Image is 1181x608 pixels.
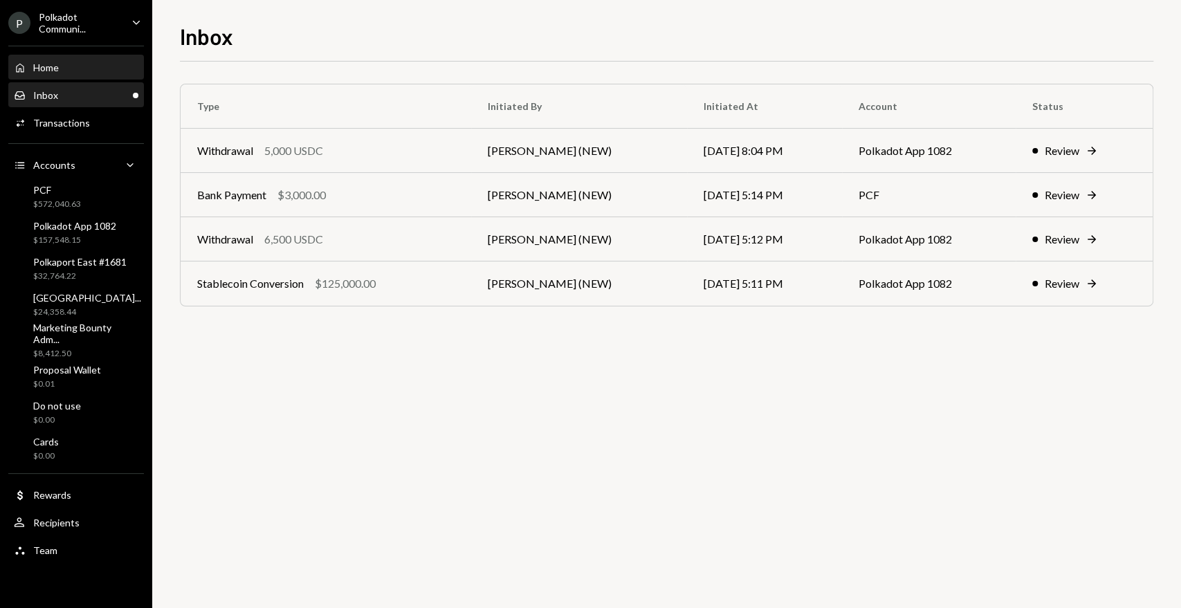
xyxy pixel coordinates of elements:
[8,12,30,34] div: P
[8,510,144,535] a: Recipients
[687,84,842,129] th: Initiated At
[8,110,144,135] a: Transactions
[33,544,57,556] div: Team
[33,364,101,376] div: Proposal Wallet
[264,231,323,248] div: 6,500 USDC
[33,489,71,501] div: Rewards
[842,84,1016,129] th: Account
[842,129,1016,173] td: Polkadot App 1082
[197,187,266,203] div: Bank Payment
[33,234,116,246] div: $157,548.15
[33,256,127,268] div: Polkaport East #1681
[181,84,471,129] th: Type
[264,142,323,159] div: 5,000 USDC
[33,199,81,210] div: $572,040.63
[8,288,147,321] a: [GEOGRAPHIC_DATA]...$24,358.44
[197,231,253,248] div: Withdrawal
[33,322,138,345] div: Marketing Bounty Adm...
[8,152,144,177] a: Accounts
[1045,231,1079,248] div: Review
[687,217,842,261] td: [DATE] 5:12 PM
[33,292,141,304] div: [GEOGRAPHIC_DATA]...
[33,400,81,412] div: Do not use
[842,173,1016,217] td: PCF
[8,537,144,562] a: Team
[471,84,687,129] th: Initiated By
[471,261,687,306] td: [PERSON_NAME] (NEW)
[687,261,842,306] td: [DATE] 5:11 PM
[842,261,1016,306] td: Polkadot App 1082
[197,142,253,159] div: Withdrawal
[8,82,144,107] a: Inbox
[8,180,144,213] a: PCF$572,040.63
[33,378,101,390] div: $0.01
[33,220,116,232] div: Polkadot App 1082
[687,129,842,173] td: [DATE] 8:04 PM
[39,11,120,35] div: Polkadot Communi...
[33,117,90,129] div: Transactions
[33,306,141,318] div: $24,358.44
[180,22,233,50] h1: Inbox
[8,252,144,285] a: Polkaport East #1681$32,764.22
[8,482,144,507] a: Rewards
[197,275,304,292] div: Stablecoin Conversion
[8,432,144,465] a: Cards$0.00
[8,216,144,249] a: Polkadot App 1082$157,548.15
[1016,84,1153,129] th: Status
[277,187,326,203] div: $3,000.00
[471,129,687,173] td: [PERSON_NAME] (NEW)
[8,55,144,80] a: Home
[33,414,81,426] div: $0.00
[687,173,842,217] td: [DATE] 5:14 PM
[33,159,75,171] div: Accounts
[8,396,144,429] a: Do not use$0.00
[1045,142,1079,159] div: Review
[842,217,1016,261] td: Polkadot App 1082
[471,173,687,217] td: [PERSON_NAME] (NEW)
[33,270,127,282] div: $32,764.22
[1045,187,1079,203] div: Review
[33,62,59,73] div: Home
[33,184,81,196] div: PCF
[1045,275,1079,292] div: Review
[315,275,376,292] div: $125,000.00
[8,360,144,393] a: Proposal Wallet$0.01
[471,217,687,261] td: [PERSON_NAME] (NEW)
[33,436,59,448] div: Cards
[33,89,58,101] div: Inbox
[8,324,144,357] a: Marketing Bounty Adm...$8,412.50
[33,348,138,360] div: $8,412.50
[33,517,80,528] div: Recipients
[33,450,59,462] div: $0.00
